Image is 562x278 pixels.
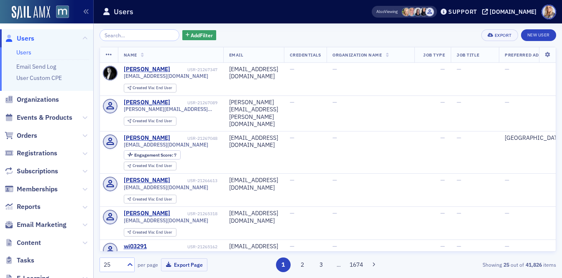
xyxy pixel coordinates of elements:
span: Tasks [17,256,34,265]
div: [DOMAIN_NAME] [490,8,536,15]
span: [EMAIL_ADDRESS][DOMAIN_NAME] [124,217,208,224]
span: Justin Chase [425,8,434,16]
span: — [440,176,445,184]
span: — [457,176,461,184]
span: Orders [17,131,37,140]
button: Export Page [161,258,207,271]
div: [PERSON_NAME][EMAIL_ADDRESS][PERSON_NAME][DOMAIN_NAME] [229,99,278,128]
span: Subscriptions [17,167,58,176]
a: Organizations [5,95,59,104]
a: [PERSON_NAME] [124,134,170,142]
a: [PERSON_NAME] [124,177,170,184]
div: Created Via: End User [124,117,176,126]
div: 25 [104,260,122,269]
button: 2 [295,257,309,272]
span: — [440,98,445,106]
div: Created Via: End User [124,162,176,170]
div: Created Via: End User [124,228,176,237]
strong: 25 [502,261,511,268]
h1: Users [114,7,133,17]
div: Also [376,9,384,14]
div: [EMAIL_ADDRESS][DOMAIN_NAME] [229,210,278,224]
a: Events & Products [5,113,72,122]
span: [PERSON_NAME][EMAIL_ADDRESS][PERSON_NAME][DOMAIN_NAME] [124,106,217,112]
span: Email Marketing [17,220,66,229]
a: Users [16,49,31,56]
span: Created Via : [133,229,156,235]
div: USR-21267347 [171,67,217,72]
a: Orders [5,131,37,140]
span: — [505,209,509,217]
span: Engagement Score : [134,152,174,158]
span: Job Type [423,52,445,58]
img: SailAMX [56,5,69,18]
span: Users [17,34,34,43]
button: 1674 [349,257,364,272]
span: — [332,209,337,217]
span: Tyra Washington [419,8,428,16]
span: — [290,134,294,142]
span: Add Filter [191,31,213,39]
span: — [290,176,294,184]
a: [PERSON_NAME] [124,66,170,73]
span: — [440,134,445,142]
div: USR-21265162 [148,244,217,250]
div: [EMAIL_ADDRESS][DOMAIN_NAME] [229,134,278,149]
span: — [332,98,337,106]
div: [EMAIL_ADDRESS][DOMAIN_NAME] [229,177,278,191]
div: [EMAIL_ADDRESS][DOMAIN_NAME] [229,243,278,257]
span: — [505,242,509,250]
span: Reports [17,202,41,211]
a: [PERSON_NAME] [124,99,170,106]
span: — [290,209,294,217]
a: [PERSON_NAME] [124,210,170,217]
div: USR-21266613 [171,178,217,183]
span: Created Via : [133,196,156,202]
span: — [332,242,337,250]
span: — [440,65,445,73]
span: … [333,261,345,268]
span: — [290,242,294,250]
div: End User [133,86,172,90]
span: — [290,98,294,106]
a: Users [5,34,34,43]
a: Memberships [5,185,58,194]
button: AddFilter [182,30,217,41]
span: Name [124,52,137,58]
span: — [457,65,461,73]
span: — [332,134,337,142]
div: Engagement Score: 7 [124,150,181,160]
span: Viewing [376,9,398,15]
label: per page [138,261,158,268]
span: Created Via : [133,163,156,168]
a: Reports [5,202,41,211]
button: 1 [276,257,291,272]
a: Email Send Log [16,63,56,70]
strong: 41,826 [524,261,543,268]
span: — [440,242,445,250]
span: — [332,176,337,184]
span: Dee Sullivan [408,8,416,16]
a: wi03291 [124,243,147,250]
a: User Custom CPE [16,74,62,82]
span: [EMAIL_ADDRESS][DOMAIN_NAME] [124,184,208,190]
a: View Homepage [50,5,69,20]
div: Created Via: End User [124,195,176,203]
span: Organization Name [332,52,382,58]
span: Profile [542,5,556,19]
img: SailAMX [12,6,50,19]
div: Export [495,33,512,38]
div: USR-21267048 [171,136,217,141]
span: [EMAIL_ADDRESS][DOMAIN_NAME] [124,73,208,79]
a: Subscriptions [5,167,58,176]
span: Credentials [290,52,321,58]
span: — [440,209,445,217]
a: Email Marketing [5,220,66,229]
span: Organizations [17,95,59,104]
span: — [457,209,461,217]
div: Created Via: End User [124,84,176,93]
span: Registrations [17,149,57,158]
